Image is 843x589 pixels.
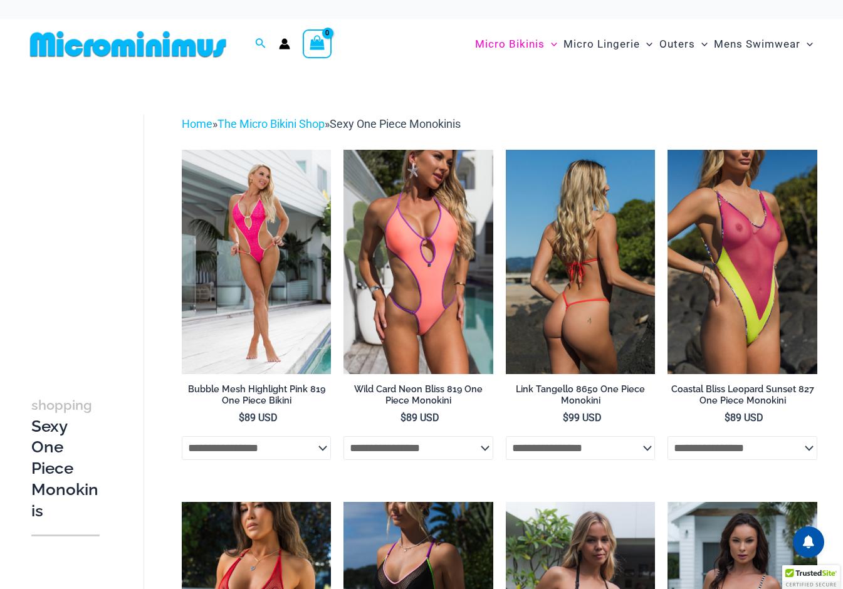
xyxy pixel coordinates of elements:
h2: Link Tangello 8650 One Piece Monokini [506,383,656,407]
h2: Coastal Bliss Leopard Sunset 827 One Piece Monokini [668,383,817,407]
span: shopping [31,397,92,413]
a: Micro LingerieMenu ToggleMenu Toggle [560,25,656,63]
a: Mens SwimwearMenu ToggleMenu Toggle [711,25,816,63]
a: Home [182,117,212,130]
img: Wild Card Neon Bliss 819 One Piece 04 [343,150,493,374]
span: Outers [659,28,695,60]
img: Link Tangello 8650 One Piece Monokini 12 [506,150,656,374]
a: Bubble Mesh Highlight Pink 819 One Piece Bikini [182,383,332,412]
span: Micro Lingerie [563,28,640,60]
a: Account icon link [279,38,290,50]
a: View Shopping Cart, empty [303,29,332,58]
bdi: 89 USD [725,412,763,424]
a: Wild Card Neon Bliss 819 One Piece 04Wild Card Neon Bliss 819 One Piece 05Wild Card Neon Bliss 81... [343,150,493,374]
a: Search icon link [255,36,266,52]
span: Sexy One Piece Monokinis [330,117,461,130]
span: $ [725,412,730,424]
nav: Site Navigation [470,23,818,65]
a: Coastal Bliss Leopard Sunset 827 One Piece Monokini 06Coastal Bliss Leopard Sunset 827 One Piece ... [668,150,817,374]
span: $ [239,412,244,424]
a: Link Tangello 8650 One Piece Monokini 11Link Tangello 8650 One Piece Monokini 12Link Tangello 865... [506,150,656,374]
span: Menu Toggle [545,28,557,60]
img: Coastal Bliss Leopard Sunset 827 One Piece Monokini 06 [668,150,817,374]
h2: Bubble Mesh Highlight Pink 819 One Piece Bikini [182,383,332,407]
img: MM SHOP LOGO FLAT [25,30,231,58]
span: Menu Toggle [640,28,652,60]
span: Mens Swimwear [714,28,800,60]
bdi: 89 USD [239,412,278,424]
span: » » [182,117,461,130]
bdi: 99 USD [563,412,602,424]
span: Menu Toggle [695,28,708,60]
span: $ [401,412,406,424]
span: $ [563,412,568,424]
a: Coastal Bliss Leopard Sunset 827 One Piece Monokini [668,383,817,412]
iframe: TrustedSite Certified [31,105,144,355]
a: Micro BikinisMenu ToggleMenu Toggle [472,25,560,63]
bdi: 89 USD [401,412,439,424]
div: TrustedSite Certified [782,565,840,589]
h2: Wild Card Neon Bliss 819 One Piece Monokini [343,383,493,407]
a: Wild Card Neon Bliss 819 One Piece Monokini [343,383,493,412]
a: Link Tangello 8650 One Piece Monokini [506,383,656,412]
h3: Sexy One Piece Monokinis [31,394,100,522]
a: The Micro Bikini Shop [217,117,325,130]
img: Bubble Mesh Highlight Pink 819 One Piece 01 [182,150,332,374]
span: Micro Bikinis [475,28,545,60]
a: OutersMenu ToggleMenu Toggle [656,25,711,63]
span: Menu Toggle [800,28,813,60]
a: Bubble Mesh Highlight Pink 819 One Piece 01Bubble Mesh Highlight Pink 819 One Piece 03Bubble Mesh... [182,150,332,374]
